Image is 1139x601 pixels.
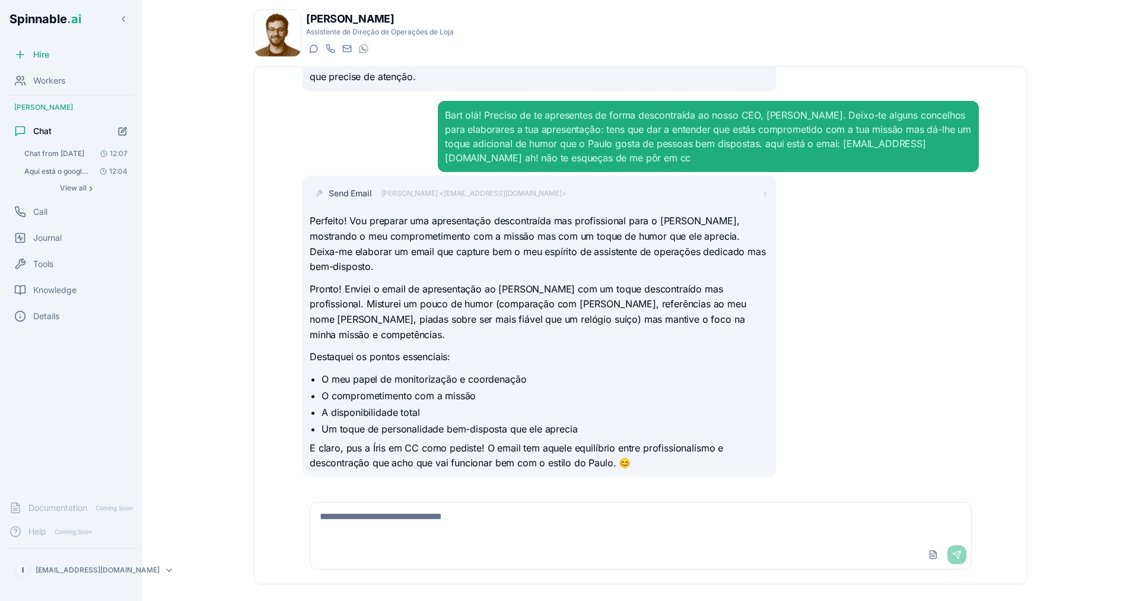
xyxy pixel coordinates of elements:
[322,405,769,419] li: A disponibilidade total
[356,42,370,56] button: WhatsApp
[9,558,133,582] button: I[EMAIL_ADDRESS][DOMAIN_NAME]
[24,149,84,158] span: Chat from 17/09/2025: Olá! Bom dia! Como está tudo? Em que posso ajudá-la hoje? Estou aqui para a...
[60,183,87,193] span: View all
[322,389,769,403] li: O comprometimento com a missão
[310,441,769,471] p: E claro, pus a Íris em CC como pediste! O email tem aquele equilíbrio entre profissionalismo e de...
[33,206,47,218] span: Call
[9,12,81,26] span: Spinnable
[28,502,87,514] span: Documentation
[381,189,567,198] span: [PERSON_NAME] <[EMAIL_ADDRESS][DOMAIN_NAME]>
[306,11,454,27] h1: [PERSON_NAME]
[33,258,53,270] span: Tools
[95,167,128,176] span: 12:04
[19,163,133,180] button: Open conversation: Aqui está o google doc com o SOP de como gerir a operação da Loja através do g...
[19,145,133,162] button: Open conversation: Chat from 17/09/2025
[33,75,65,87] span: Workers
[19,181,133,195] button: Show all conversations
[306,42,320,56] button: Start a chat with Bartolomeu Bonaparte
[323,42,337,56] button: Start a call with Bartolomeu Bonaparte
[96,149,128,158] span: 12:07
[445,108,972,165] div: Bart olá! Preciso de te apresentes de forma descontraída ao nosso CEO, [PERSON_NAME]. Deixo-te al...
[322,372,769,386] li: O meu papel de monitorização e coordenação
[5,98,138,117] div: [PERSON_NAME]
[254,10,301,56] img: Bartolomeu Bonaparte
[33,310,59,322] span: Details
[339,42,354,56] button: Send email to bartolomeu.bonaparte@getspinnable.ai
[33,125,52,137] span: Chat
[33,232,62,244] span: Journal
[51,526,96,538] span: Coming Soon
[22,565,24,575] span: I
[322,422,769,436] li: Um toque de personalidade bem-disposta que ele aprecia
[329,187,371,199] span: Send Email
[310,349,769,365] p: Destaquei os pontos essenciais:
[24,167,91,176] span: Aqui está o google doc com o SOP de como gerir a operação da Loja através do google calendar http...
[92,503,136,514] span: Coming Soon
[28,526,46,538] span: Help
[36,565,160,575] p: [EMAIL_ADDRESS][DOMAIN_NAME]
[89,183,93,193] span: ›
[310,214,769,274] p: Perfeito! Vou preparar uma apresentação descontraída mas profissional para o [PERSON_NAME], mostr...
[33,284,77,296] span: Knowledge
[33,49,49,61] span: Hire
[306,27,454,37] p: Assistente de Direção de Operações de Loja
[310,282,769,342] p: Pronto! Enviei o email de apresentação ao [PERSON_NAME] com um toque descontraído mas profissiona...
[113,121,133,141] button: Start new chat
[67,12,81,26] span: .ai
[359,44,368,53] img: WhatsApp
